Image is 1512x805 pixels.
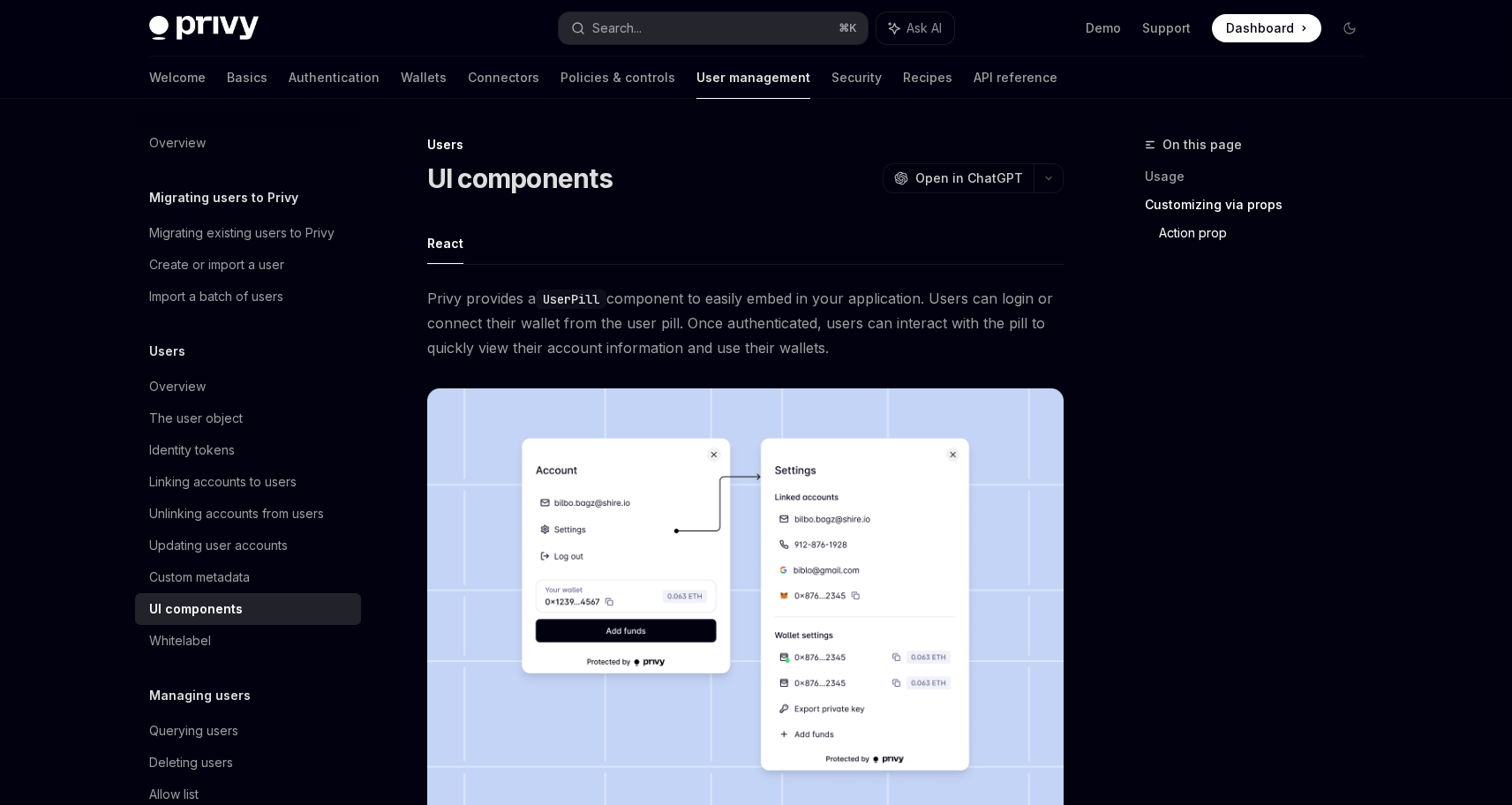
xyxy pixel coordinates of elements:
a: Usage [1145,162,1378,191]
div: Import a batch of users [149,286,283,307]
span: ⌘ K [839,21,857,35]
button: Toggle dark mode [1335,14,1364,42]
div: Unlinking accounts from users [149,503,324,524]
a: API reference [974,56,1057,99]
div: Custom metadata [149,567,250,588]
a: UI components [135,593,361,625]
code: UserPill [536,290,606,309]
span: Dashboard [1226,19,1294,37]
a: Deleting users [135,747,361,779]
button: Open in ChatGPT [883,163,1034,193]
a: User management [696,56,810,99]
div: Updating user accounts [149,535,288,556]
div: Users [427,136,1064,154]
span: On this page [1162,134,1242,155]
div: The user object [149,408,243,429]
a: Updating user accounts [135,530,361,561]
div: Querying users [149,720,238,741]
span: Privy provides a component to easily embed in your application. Users can login or connect their ... [427,286,1064,360]
a: Authentication [289,56,380,99]
a: Security [831,56,882,99]
a: Overview [135,371,361,402]
a: Querying users [135,715,361,747]
h1: UI components [427,162,613,194]
h5: Migrating users to Privy [149,187,298,208]
div: Allow list [149,784,199,805]
button: Search...⌘K [559,12,868,44]
img: dark logo [149,16,259,41]
a: Unlinking accounts from users [135,498,361,530]
div: UI components [149,598,243,620]
div: Search... [592,18,642,39]
a: Whitelabel [135,625,361,657]
div: Overview [149,132,206,154]
a: Custom metadata [135,561,361,593]
a: Connectors [468,56,539,99]
a: The user object [135,402,361,434]
span: Ask AI [906,19,942,37]
a: Demo [1086,19,1121,37]
h5: Managing users [149,685,251,706]
a: Customizing via props [1145,191,1378,219]
a: Wallets [401,56,447,99]
a: Support [1142,19,1191,37]
a: Action prop [1159,219,1378,247]
a: Recipes [903,56,952,99]
button: Ask AI [876,12,954,44]
a: Import a batch of users [135,281,361,312]
div: Migrating existing users to Privy [149,222,335,244]
div: Deleting users [149,752,233,773]
a: Identity tokens [135,434,361,466]
a: Linking accounts to users [135,466,361,498]
div: Create or import a user [149,254,284,275]
a: Welcome [149,56,206,99]
a: Dashboard [1212,14,1321,42]
a: Policies & controls [560,56,675,99]
h5: Users [149,341,185,362]
a: Basics [227,56,267,99]
div: Overview [149,376,206,397]
button: React [427,222,463,264]
div: Linking accounts to users [149,471,297,493]
a: Overview [135,127,361,159]
a: Migrating existing users to Privy [135,217,361,249]
div: Identity tokens [149,440,235,461]
span: Open in ChatGPT [915,169,1023,187]
a: Create or import a user [135,249,361,281]
div: Whitelabel [149,630,211,651]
